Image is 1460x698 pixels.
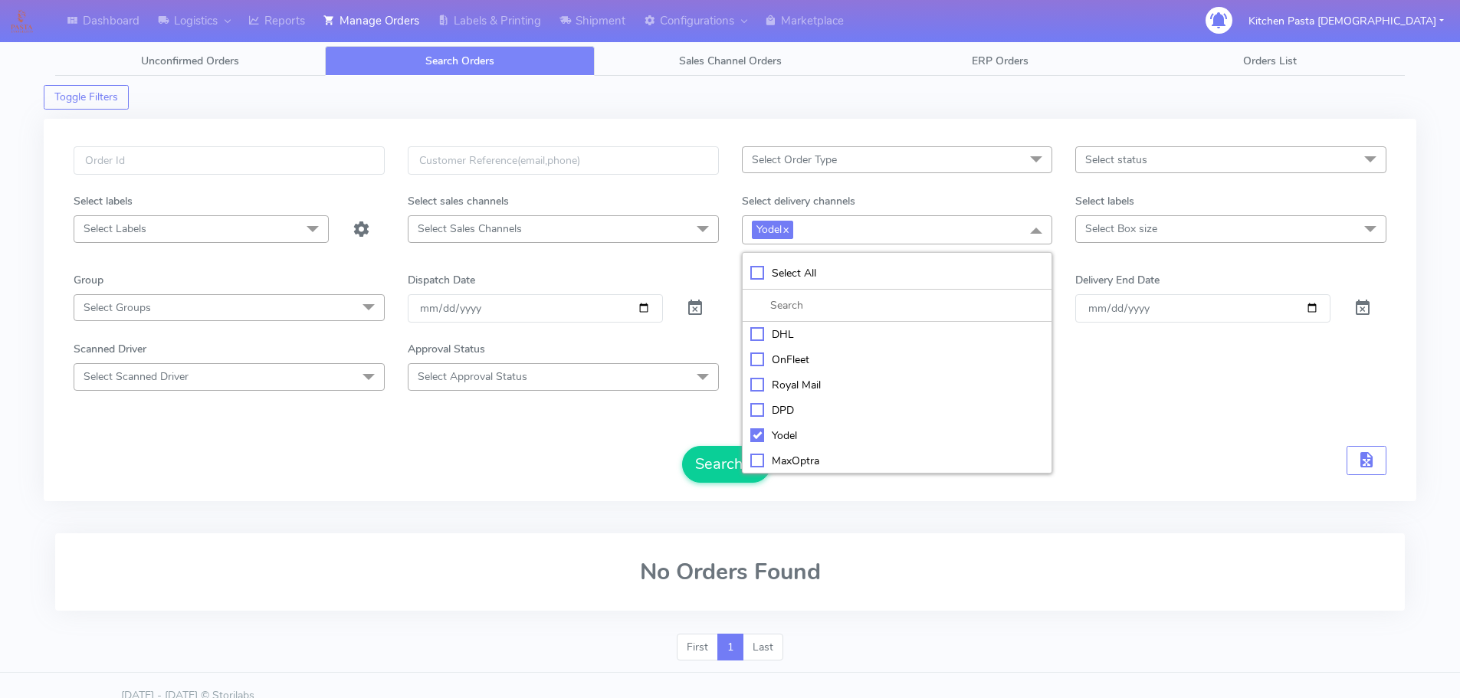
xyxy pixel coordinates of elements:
span: Select Labels [84,221,146,236]
ul: Tabs [55,46,1405,76]
label: Scanned Driver [74,341,146,357]
h2: No Orders Found [74,559,1386,585]
span: Search Orders [425,54,494,68]
label: Group [74,272,103,288]
button: Kitchen Pasta [DEMOGRAPHIC_DATA] [1237,5,1455,37]
label: Dispatch Date [408,272,475,288]
label: Select labels [74,193,133,209]
label: Select delivery channels [742,193,855,209]
div: DPD [750,402,1045,418]
div: Select All [750,265,1045,281]
input: Customer Reference(email,phone) [408,146,719,175]
span: Sales Channel Orders [679,54,782,68]
div: DHL [750,326,1045,342]
span: Select status [1085,152,1147,167]
div: OnFleet [750,352,1045,368]
button: Search [682,446,771,483]
span: Orders List [1243,54,1297,68]
span: ERP Orders [972,54,1029,68]
label: Select sales channels [408,193,509,209]
input: multiselect-search [750,297,1045,313]
span: Select Box size [1085,221,1157,236]
div: Yodel [750,428,1045,444]
button: Toggle Filters [44,85,129,110]
label: Select labels [1075,193,1134,209]
label: Delivery End Date [1075,272,1160,288]
span: Select Groups [84,300,151,315]
span: Unconfirmed Orders [141,54,239,68]
span: Select Sales Channels [418,221,522,236]
a: x [782,221,789,237]
div: MaxOptra [750,453,1045,469]
a: 1 [717,634,743,661]
span: Select Scanned Driver [84,369,189,384]
input: Order Id [74,146,385,175]
div: Royal Mail [750,377,1045,393]
span: Select Approval Status [418,369,527,384]
span: Yodel [752,221,793,238]
label: Approval Status [408,341,485,357]
span: Select Order Type [752,152,837,167]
